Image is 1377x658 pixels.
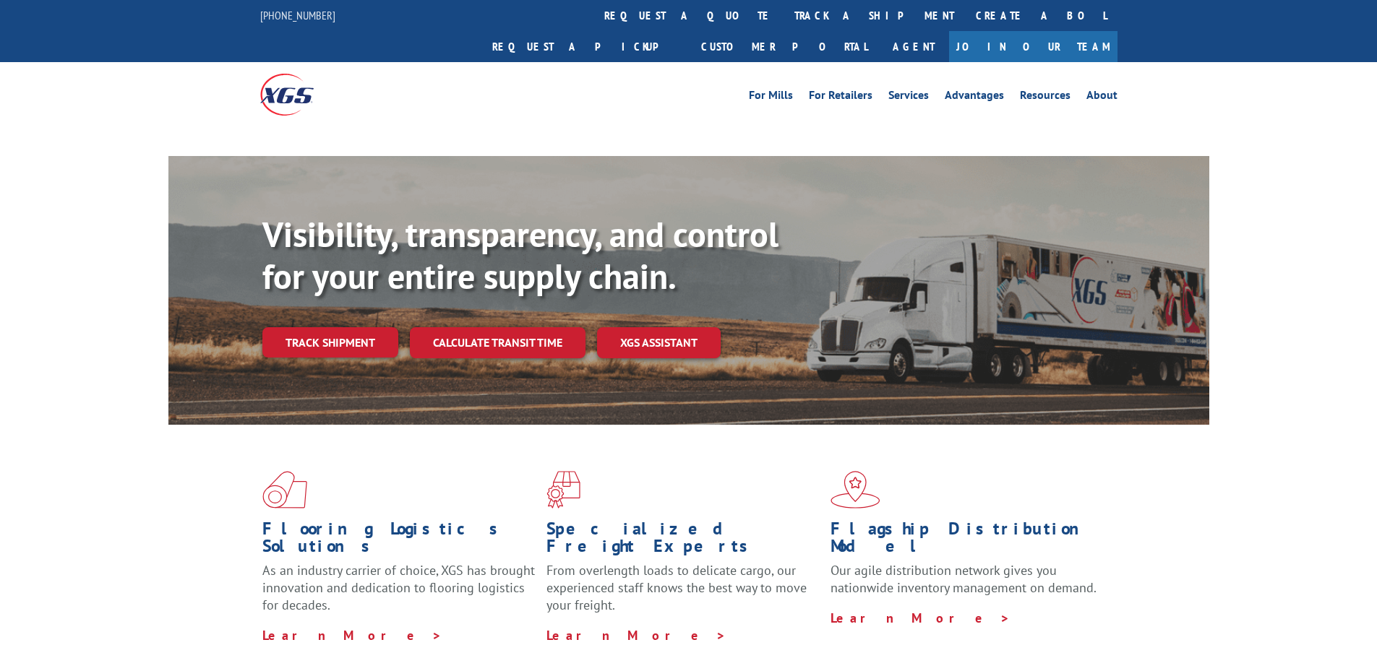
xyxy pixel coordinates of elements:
[260,8,335,22] a: [PHONE_NUMBER]
[1020,90,1071,105] a: Resources
[546,627,726,644] a: Learn More >
[949,31,1118,62] a: Join Our Team
[262,327,398,358] a: Track shipment
[831,471,880,508] img: xgs-icon-flagship-distribution-model-red
[878,31,949,62] a: Agent
[546,562,820,626] p: From overlength loads to delicate cargo, our experienced staff knows the best way to move your fr...
[262,212,778,298] b: Visibility, transparency, and control for your entire supply chain.
[1086,90,1118,105] a: About
[410,327,585,358] a: Calculate transit time
[831,562,1097,596] span: Our agile distribution network gives you nationwide inventory management on demand.
[888,90,929,105] a: Services
[945,90,1004,105] a: Advantages
[690,31,878,62] a: Customer Portal
[262,520,536,562] h1: Flooring Logistics Solutions
[831,520,1104,562] h1: Flagship Distribution Model
[809,90,872,105] a: For Retailers
[262,562,535,613] span: As an industry carrier of choice, XGS has brought innovation and dedication to flooring logistics...
[262,627,442,644] a: Learn More >
[831,610,1011,626] a: Learn More >
[481,31,690,62] a: Request a pickup
[597,327,721,358] a: XGS ASSISTANT
[546,520,820,562] h1: Specialized Freight Experts
[546,471,580,508] img: xgs-icon-focused-on-flooring-red
[749,90,793,105] a: For Mills
[262,471,307,508] img: xgs-icon-total-supply-chain-intelligence-red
